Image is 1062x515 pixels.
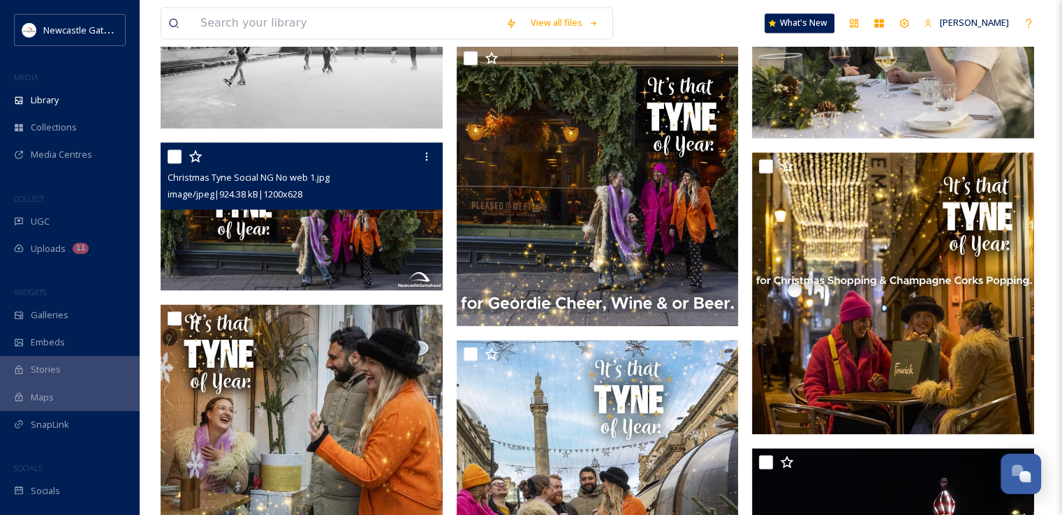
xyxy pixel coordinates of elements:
span: Embeds [31,336,65,349]
span: Stories [31,363,61,376]
button: Open Chat [1001,454,1041,494]
span: Socials [31,484,60,498]
span: Library [31,94,59,107]
span: WIDGETS [14,287,46,297]
span: Collections [31,121,77,134]
span: Galleries [31,308,68,322]
span: Maps [31,391,54,404]
span: [PERSON_NAME] [940,16,1009,29]
span: Christmas Tyne Social NG No web 1.jpg [168,171,330,184]
img: Christmas NG Food and Drink Square with Graphics 1080x1080 B2.jpg [457,44,739,326]
span: image/jpeg | 924.38 kB | 1200 x 628 [168,188,302,200]
span: MEDIA [14,72,38,82]
span: Uploads [31,242,66,255]
span: SOCIALS [14,463,42,473]
img: Christmas NG Shopping Square with Graphics 1080x1080 A2.jpg [752,152,1034,434]
span: SnapLink [31,418,69,431]
a: What's New [765,13,834,33]
span: COLLECT [14,193,44,204]
a: View all files [524,9,605,36]
a: [PERSON_NAME] [917,9,1016,36]
input: Search your library [193,8,499,38]
span: Media Centres [31,148,92,161]
img: Christmas Tyne Social NG No web 1.jpg [161,142,443,290]
span: Newcastle Gateshead Initiative [43,23,172,36]
div: 11 [73,243,89,254]
img: DqD9wEUd_400x400.jpg [22,23,36,37]
span: UGC [31,215,50,228]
